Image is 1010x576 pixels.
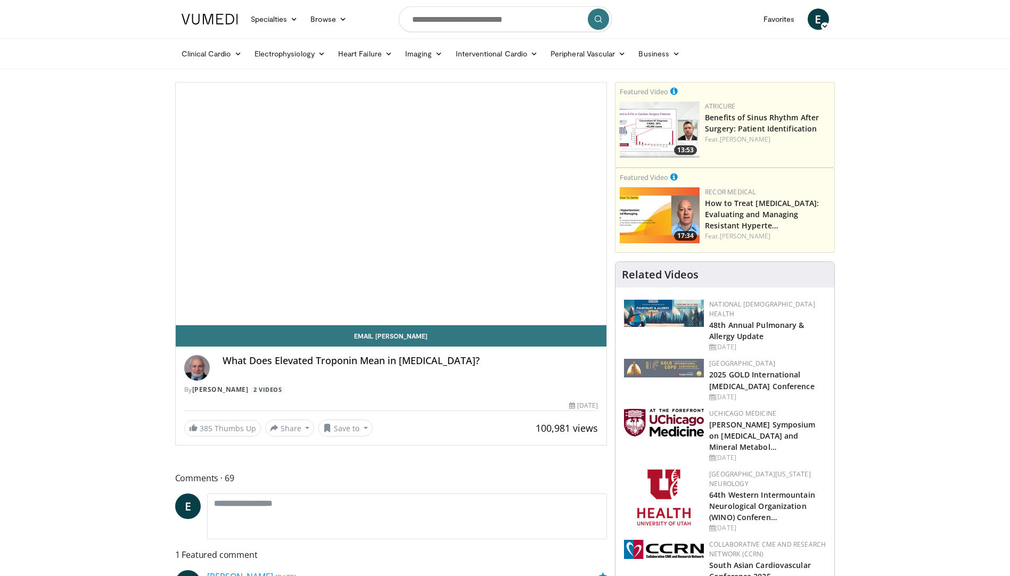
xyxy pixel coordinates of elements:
[720,135,770,144] a: [PERSON_NAME]
[620,87,668,96] small: Featured Video
[709,419,815,452] a: [PERSON_NAME] Symposium on [MEDICAL_DATA] and Mineral Metabol…
[709,540,826,558] a: Collaborative CME and Research Network (CCRN)
[624,359,704,377] img: 29f03053-4637-48fc-b8d3-cde88653f0ec.jpeg.150x105_q85_autocrop_double_scale_upscale_version-0.2.jpg
[674,231,697,241] span: 17:34
[632,43,686,64] a: Business
[709,392,826,402] div: [DATE]
[244,9,305,30] a: Specialties
[620,187,700,243] a: 17:34
[709,523,826,533] div: [DATE]
[250,385,285,394] a: 2 Videos
[184,385,598,394] div: By
[184,420,261,437] a: 385 Thumbs Up
[709,342,826,352] div: [DATE]
[808,9,829,30] a: E
[318,419,373,437] button: Save to
[399,6,612,32] input: Search topics, interventions
[757,9,801,30] a: Favorites
[709,359,775,368] a: [GEOGRAPHIC_DATA]
[709,453,826,463] div: [DATE]
[709,300,815,318] a: National [DEMOGRAPHIC_DATA] Health
[175,548,607,562] span: 1 Featured comment
[705,198,819,231] a: How to Treat [MEDICAL_DATA]: Evaluating and Managing Resistant Hyperte…
[176,325,607,347] a: Email [PERSON_NAME]
[332,43,399,64] a: Heart Failure
[620,102,700,158] img: 982c273f-2ee1-4c72-ac31-fa6e97b745f7.png.150x105_q85_crop-smart_upscale.png
[709,490,815,522] a: 64th Western Intermountain Neurological Organization (WINO) Conferen…
[265,419,315,437] button: Share
[637,470,691,525] img: f6362829-b0a3-407d-a044-59546adfd345.png.150x105_q85_autocrop_double_scale_upscale_version-0.2.png
[624,540,704,559] img: a04ee3ba-8487-4636-b0fb-5e8d268f3737.png.150x105_q85_autocrop_double_scale_upscale_version-0.2.png
[304,9,353,30] a: Browse
[705,187,756,196] a: Recor Medical
[544,43,632,64] a: Peripheral Vascular
[620,187,700,243] img: 10cbd22e-c1e6-49ff-b90e-4507a8859fc1.jpg.150x105_q85_crop-smart_upscale.jpg
[223,355,598,367] h4: What Does Elevated Troponin Mean in [MEDICAL_DATA]?
[184,355,210,381] img: Avatar
[705,135,830,144] div: Feat.
[449,43,545,64] a: Interventional Cardio
[705,102,735,111] a: AtriCure
[569,401,598,410] div: [DATE]
[709,320,804,341] a: 48th Annual Pulmonary & Allergy Update
[624,409,704,437] img: 5f87bdfb-7fdf-48f0-85f3-b6bcda6427bf.jpg.150x105_q85_autocrop_double_scale_upscale_version-0.2.jpg
[620,172,668,182] small: Featured Video
[709,409,776,418] a: UChicago Medicine
[175,471,607,485] span: Comments 69
[705,232,830,241] div: Feat.
[624,300,704,327] img: b90f5d12-84c1-472e-b843-5cad6c7ef911.jpg.150x105_q85_autocrop_double_scale_upscale_version-0.2.jpg
[674,145,697,155] span: 13:53
[720,232,770,241] a: [PERSON_NAME]
[175,43,248,64] a: Clinical Cardio
[248,43,332,64] a: Electrophysiology
[200,423,212,433] span: 385
[536,422,598,434] span: 100,981 views
[709,369,815,391] a: 2025 GOLD International [MEDICAL_DATA] Conference
[182,14,238,24] img: VuMedi Logo
[709,470,811,488] a: [GEOGRAPHIC_DATA][US_STATE] Neurology
[620,102,700,158] a: 13:53
[622,268,699,281] h4: Related Videos
[176,83,607,325] video-js: Video Player
[399,43,449,64] a: Imaging
[705,112,819,134] a: Benefits of Sinus Rhythm After Surgery: Patient Identification
[175,493,201,519] a: E
[192,385,249,394] a: [PERSON_NAME]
